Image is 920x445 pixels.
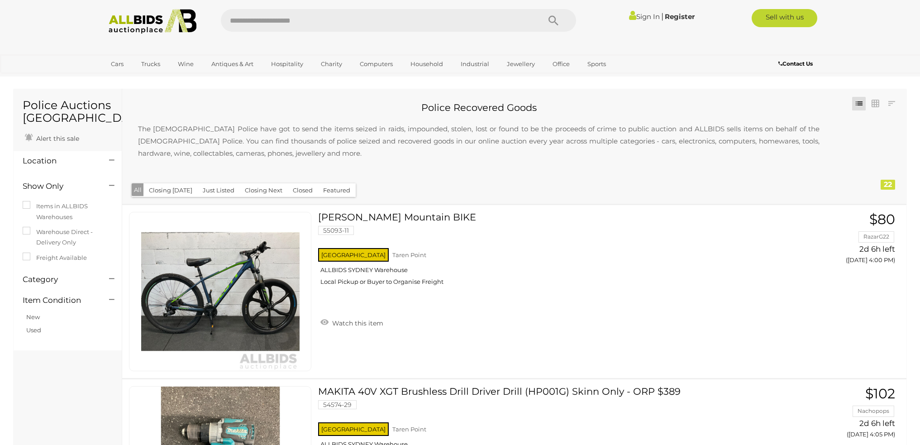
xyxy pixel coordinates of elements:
[239,183,288,197] button: Closing Next
[778,60,813,67] b: Contact Us
[129,102,829,113] h2: Police Recovered Goods
[782,386,897,443] a: $102 Nachopops 2d 6h left ([DATE] 4:05 PM)
[315,57,348,72] a: Charity
[23,275,95,284] h4: Category
[105,72,181,86] a: [GEOGRAPHIC_DATA]
[501,57,541,72] a: Jewellery
[129,114,829,168] p: The [DEMOGRAPHIC_DATA] Police have got to send the items seized in raids, impounded, stolen, lost...
[34,134,79,143] span: Alert this sale
[197,183,240,197] button: Just Listed
[325,212,769,292] a: [PERSON_NAME] Mountain BIKE 55093-11 [GEOGRAPHIC_DATA] Taren Point ALLBIDS SYDNEY Warehouse Local...
[26,313,40,321] a: New
[172,57,200,72] a: Wine
[135,57,166,72] a: Trucks
[531,9,576,32] button: Search
[752,9,817,27] a: Sell with us
[547,57,576,72] a: Office
[782,212,897,268] a: $80 RazarG22 2d 6h left ([DATE] 4:00 PM)
[105,57,129,72] a: Cars
[23,201,113,222] label: Items in ALLBIDS Warehouses
[23,157,95,165] h4: Location
[23,227,113,248] label: Warehouse Direct - Delivery Only
[143,183,198,197] button: Closing [DATE]
[661,11,663,21] span: |
[869,211,895,228] span: $80
[132,183,144,196] button: All
[26,326,41,334] a: Used
[141,212,300,371] img: 55093-11a.jpeg
[205,57,259,72] a: Antiques & Art
[455,57,495,72] a: Industrial
[104,9,202,34] img: Allbids.com.au
[629,12,660,21] a: Sign In
[330,319,383,327] span: Watch this item
[881,180,895,190] div: 22
[865,385,895,402] span: $102
[23,99,113,124] h1: Police Auctions [GEOGRAPHIC_DATA]
[778,59,815,69] a: Contact Us
[582,57,612,72] a: Sports
[23,296,95,305] h4: Item Condition
[265,57,309,72] a: Hospitality
[405,57,449,72] a: Household
[665,12,695,21] a: Register
[23,253,87,263] label: Freight Available
[354,57,399,72] a: Computers
[23,182,95,191] h4: Show Only
[318,183,356,197] button: Featured
[318,316,386,329] a: Watch this item
[287,183,318,197] button: Closed
[23,131,81,144] a: Alert this sale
